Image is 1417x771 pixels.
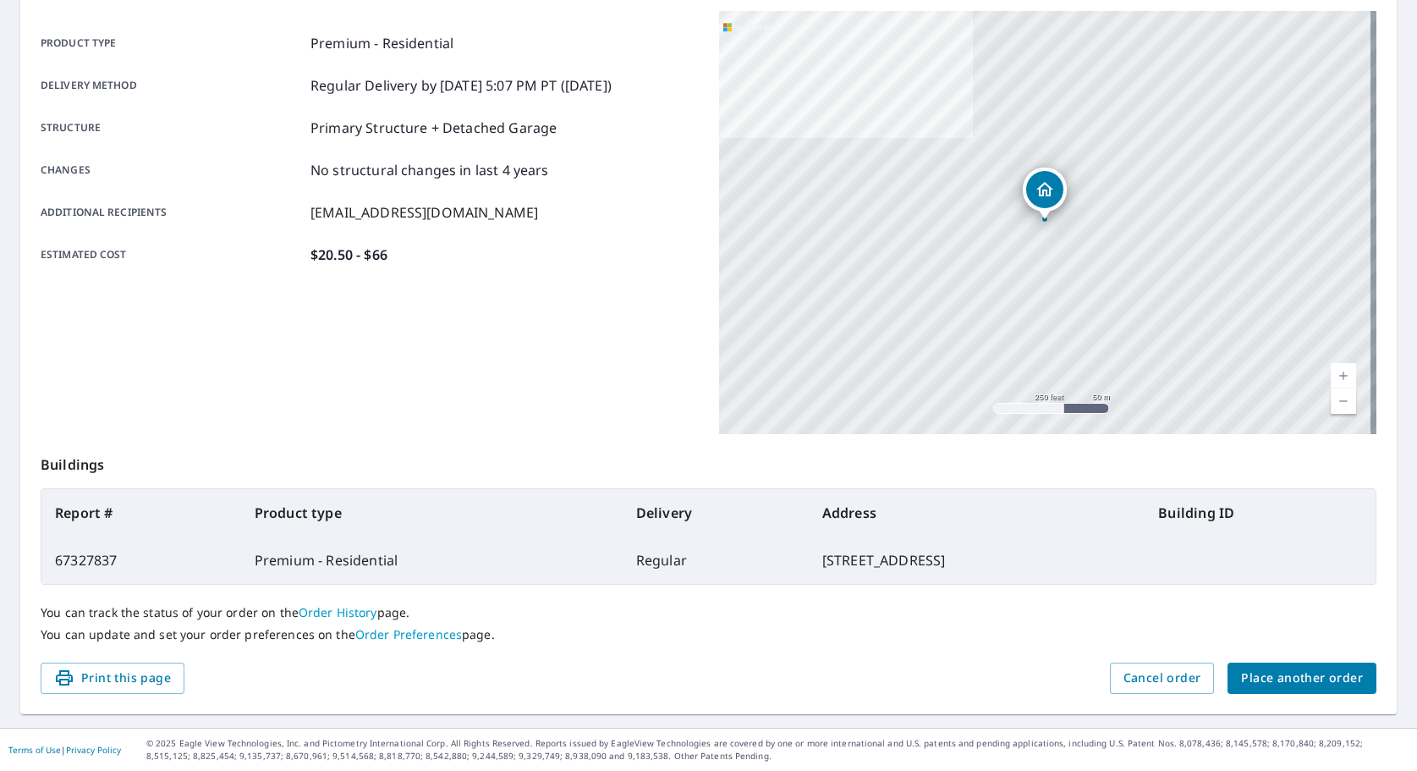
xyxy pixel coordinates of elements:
th: Building ID [1145,489,1376,537]
p: [EMAIL_ADDRESS][DOMAIN_NAME] [310,202,538,223]
p: You can update and set your order preferences on the page. [41,627,1376,642]
span: Cancel order [1123,668,1201,689]
p: Additional recipients [41,202,304,223]
p: No structural changes in last 4 years [310,160,549,180]
a: Order History [299,604,377,620]
p: © 2025 Eagle View Technologies, Inc. and Pictometry International Corp. All Rights Reserved. Repo... [146,737,1409,763]
p: Structure [41,118,304,138]
p: Premium - Residential [310,33,453,53]
td: Premium - Residential [241,537,623,584]
th: Product type [241,489,623,537]
a: Terms of Use [8,744,61,756]
div: Dropped pin, building 1, Residential property, 1520 S 1000 E Cannelburg, IN 47519 [1023,168,1067,220]
a: Current Level 17, Zoom Out [1331,388,1356,414]
a: Current Level 17, Zoom In [1331,363,1356,388]
p: Delivery method [41,75,304,96]
button: Place another order [1228,663,1376,694]
p: You can track the status of your order on the page. [41,605,1376,620]
th: Address [809,489,1145,537]
a: Privacy Policy [66,744,121,756]
p: Estimated cost [41,245,304,265]
p: Primary Structure + Detached Garage [310,118,557,138]
td: 67327837 [41,537,241,584]
th: Delivery [623,489,809,537]
p: Buildings [41,434,1376,488]
p: Regular Delivery by [DATE] 5:07 PM PT ([DATE]) [310,75,612,96]
button: Print this page [41,663,184,694]
span: Place another order [1241,668,1363,689]
p: Product type [41,33,304,53]
a: Order Preferences [355,626,462,642]
td: Regular [623,537,809,584]
p: | [8,745,121,755]
button: Cancel order [1110,663,1215,694]
p: Changes [41,160,304,180]
span: Print this page [54,668,171,689]
p: $20.50 - $66 [310,245,387,265]
th: Report # [41,489,241,537]
td: [STREET_ADDRESS] [809,537,1145,584]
